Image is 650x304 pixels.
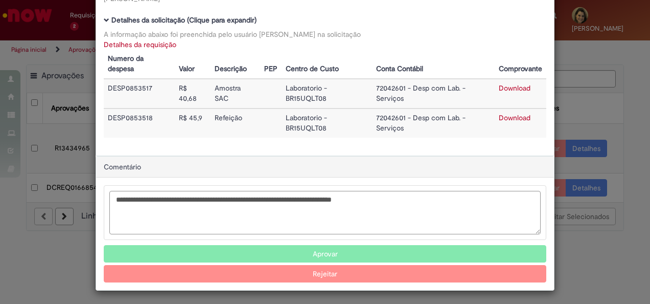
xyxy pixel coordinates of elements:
[372,108,495,138] td: 72042601 - Desp com Lab. - Serviços
[499,83,530,93] a: Download
[104,265,546,283] button: Rejeitar
[211,50,260,79] th: Descrição
[104,16,546,24] h5: Detalhes da solicitação (Clique para expandir)
[282,108,372,138] td: Laboratorio - BR15UQLT08
[175,108,211,138] td: R$ 45,9
[104,50,175,79] th: Numero da despesa
[211,108,260,138] td: Refeição
[104,40,176,49] a: Detalhes da requisição
[282,50,372,79] th: Centro de Custo
[175,79,211,108] td: R$ 40,68
[211,79,260,108] td: Amostra SAC
[495,50,546,79] th: Comprovante
[260,50,282,79] th: PEP
[372,50,495,79] th: Conta Contábil
[372,79,495,108] td: 72042601 - Desp com Lab. - Serviços
[499,113,530,122] a: Download
[104,29,546,39] div: A informação abaixo foi preenchida pelo usuário [PERSON_NAME] na solicitação
[104,245,546,263] button: Aprovar
[111,15,257,25] b: Detalhes da solicitação (Clique para expandir)
[282,79,372,108] td: Laboratorio - BR15UQLT08
[104,108,175,138] td: DESP0853518
[104,162,141,171] span: Comentário
[175,50,211,79] th: Valor
[104,79,175,108] td: DESP0853517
